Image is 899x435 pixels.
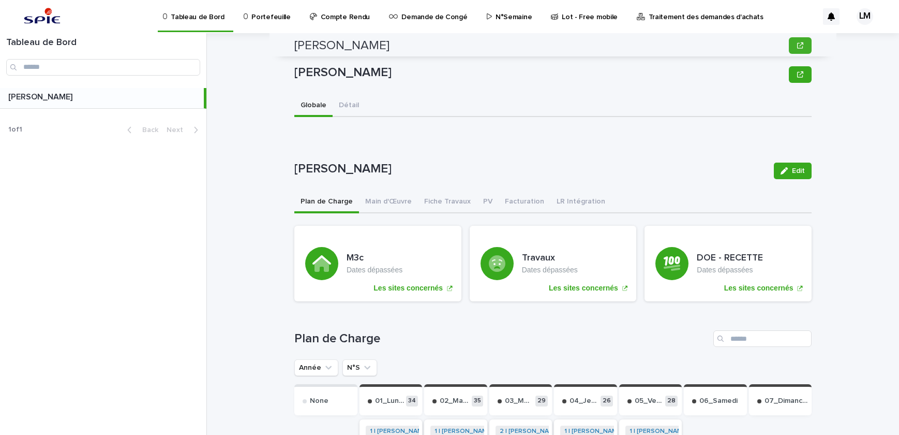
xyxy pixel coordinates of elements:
[310,397,328,405] p: None
[359,192,418,213] button: Main d'Œuvre
[665,396,678,407] p: 28
[792,167,805,175] span: Edit
[522,253,578,264] h3: Travaux
[564,428,643,435] a: 1 | [PERSON_NAME] | 2025
[434,428,514,435] a: 1 | [PERSON_NAME] | 2025
[21,6,64,27] img: svstPd6MQfCT1uX1QGkG
[418,192,477,213] button: Fiche Travaux
[470,226,637,301] a: Les sites concernés
[406,396,418,407] p: 34
[119,125,162,135] button: Back
[373,284,443,293] p: Les sites concernés
[294,95,333,117] button: Globale
[294,65,785,80] p: [PERSON_NAME]
[630,428,709,435] a: 1 | [PERSON_NAME] | 2025
[294,226,461,301] a: Les sites concernés
[724,284,793,293] p: Les sites concernés
[550,192,611,213] button: LR Intégration
[697,253,763,264] h3: DOE - RECETTE
[857,8,873,25] div: LM
[601,396,613,407] p: 26
[505,397,534,405] p: 03_Mercredi
[347,266,402,274] p: Dates dépassées
[535,396,548,407] p: 29
[370,428,449,435] a: 1 | [PERSON_NAME] | 2025
[294,38,389,53] h2: [PERSON_NAME]
[697,266,763,274] p: Dates dépassées
[162,125,206,135] button: Next
[6,37,200,49] h1: Tableau de Bord
[774,163,812,179] button: Edit
[167,126,189,134] span: Next
[635,397,664,405] p: 05_Vendredi
[499,192,550,213] button: Facturation
[549,284,618,293] p: Les sites concernés
[6,59,200,76] input: Search
[8,90,74,102] p: [PERSON_NAME]
[500,428,580,435] a: 2 | [PERSON_NAME] | 2025
[522,266,578,274] p: Dates dépassées
[294,192,359,213] button: Plan de Charge
[347,253,402,264] h3: M3c
[765,397,808,405] p: 07_Dimanche
[136,126,158,134] span: Back
[294,162,766,177] p: [PERSON_NAME]
[294,359,338,376] button: Année
[375,397,404,405] p: 01_Lundi
[477,192,499,213] button: PV
[699,397,738,405] p: 06_Samedi
[645,226,812,301] a: Les sites concernés
[713,330,812,347] input: Search
[570,397,598,405] p: 04_Jeudi
[440,397,470,405] p: 02_Mardi
[472,396,483,407] p: 35
[294,331,709,346] h1: Plan de Charge
[333,95,365,117] button: Détail
[342,359,377,376] button: N°S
